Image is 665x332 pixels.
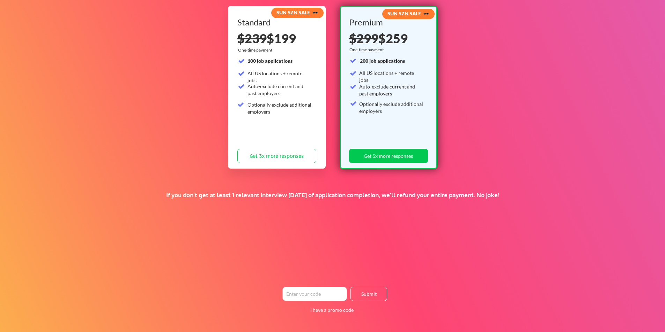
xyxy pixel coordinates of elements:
[238,47,274,53] div: One-time payment
[276,9,318,15] strong: SUN SZN SALE 🕶️
[349,32,426,45] div: $259
[247,83,312,96] div: Auto-exclude current and past employers
[359,83,424,97] div: Auto-exclude current and past employers
[349,47,386,53] div: One-time payment
[306,306,358,314] button: I have a promo code
[349,18,426,26] div: Premium
[247,70,312,84] div: All US locations + remote jobs
[237,32,316,45] div: $199
[237,31,267,46] s: $239
[350,287,387,301] button: Submit
[360,58,405,64] strong: 200 job applications
[237,149,316,163] button: Get 3x more responses
[349,31,378,46] s: $299
[247,101,312,115] div: Optionally exclude additional employers
[121,191,544,199] div: If you don't get at least 1 relevant interview [DATE] of application completion, we'll refund you...
[387,10,429,16] strong: SUN SZN SALE 🕶️
[282,287,347,301] input: Enter your code
[349,149,428,163] button: Get 5x more responses
[359,101,424,114] div: Optionally exclude additional employers
[359,70,424,83] div: All US locations + remote jobs
[237,18,314,26] div: Standard
[247,58,293,64] strong: 100 job applications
